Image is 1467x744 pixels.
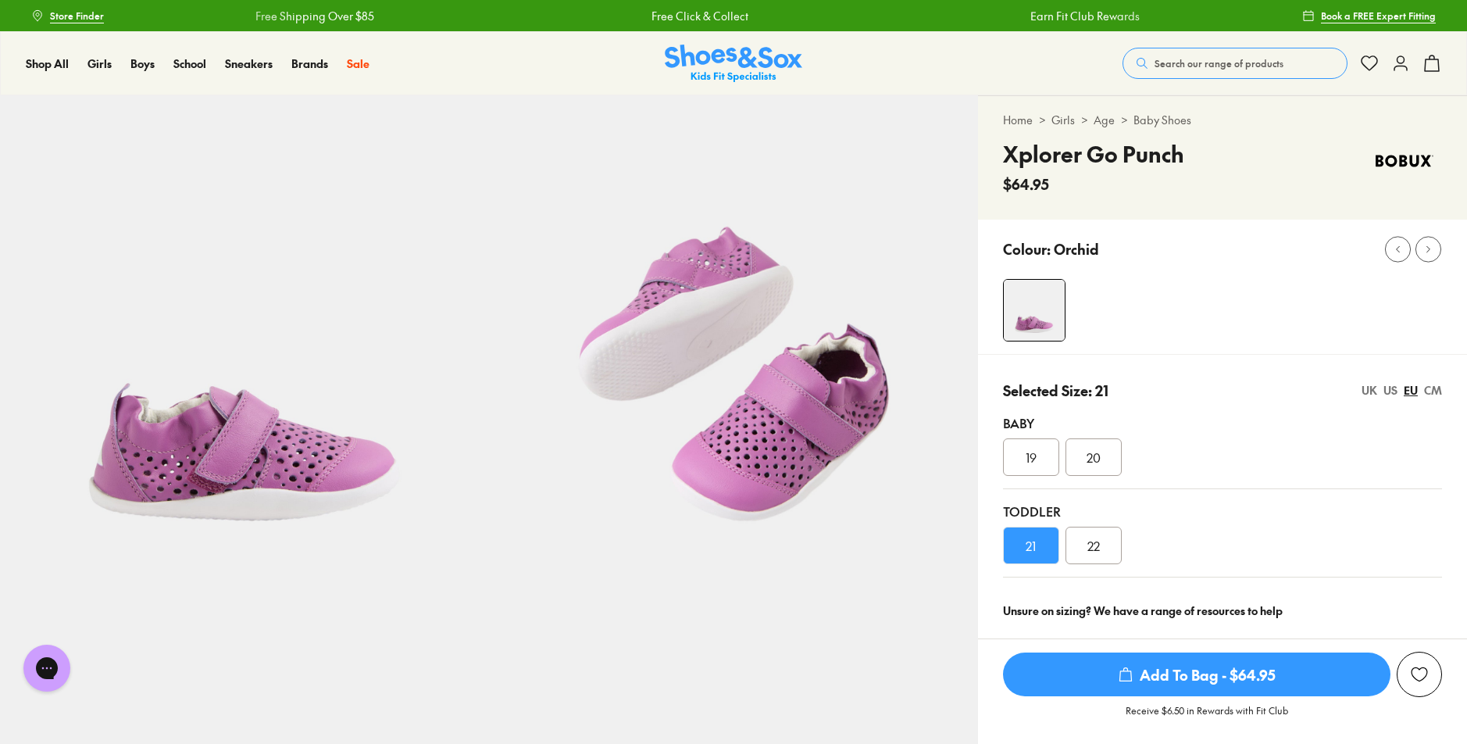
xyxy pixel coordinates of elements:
img: 5-551676_1 [489,95,978,585]
img: SNS_Logo_Responsive.svg [665,45,802,83]
span: Book a FREE Expert Fitting [1321,9,1436,23]
h4: Xplorer Go Punch [1003,138,1184,170]
span: School [173,55,206,71]
a: Baby Shoes [1133,112,1191,128]
span: Shop All [26,55,69,71]
a: Boys [130,55,155,72]
span: 19 [1026,448,1037,467]
a: Brands [291,55,328,72]
a: Free Click & Collect [651,8,748,24]
a: Free Shipping Over $85 [255,8,373,24]
span: 22 [1087,536,1100,555]
span: Brands [291,55,328,71]
a: School [173,55,206,72]
a: Size guide & tips [1025,638,1119,655]
button: Add To Bag - $64.95 [1003,652,1390,697]
button: Add to Wishlist [1397,652,1442,697]
p: Receive $6.50 in Rewards with Fit Club [1126,703,1288,731]
a: Shoes & Sox [665,45,802,83]
span: Add To Bag - $64.95 [1003,653,1390,696]
button: Search our range of products [1123,48,1347,79]
p: Orchid [1054,238,1099,259]
a: Home [1003,112,1033,128]
span: Girls [87,55,112,71]
p: Selected Size: 21 [1003,380,1108,401]
a: Shop All [26,55,69,72]
a: Book a FREE Expert Fitting [1302,2,1436,30]
img: 4-551675_1 [1004,280,1065,341]
div: EU [1404,382,1418,399]
span: Boys [130,55,155,71]
span: Store Finder [50,9,104,23]
div: US [1383,382,1397,399]
a: Age [1094,112,1115,128]
div: Toddler [1003,502,1442,520]
a: Store Finder [31,2,104,30]
a: Sale [347,55,369,72]
a: Girls [1051,112,1075,128]
div: > > > [1003,112,1442,128]
span: Search our range of products [1155,56,1283,70]
span: 21 [1026,536,1036,555]
span: 20 [1087,448,1101,467]
a: Earn Fit Club Rewards [1029,8,1138,24]
a: Sneakers [225,55,273,72]
iframe: Gorgias live chat messenger [16,639,78,697]
div: UK [1362,382,1377,399]
span: $64.95 [1003,173,1049,195]
a: Girls [87,55,112,72]
div: Baby [1003,413,1442,432]
div: Unsure on sizing? We have a range of resources to help [1003,603,1442,619]
span: Sale [347,55,369,71]
p: Colour: [1003,238,1051,259]
div: CM [1424,382,1442,399]
span: Sneakers [225,55,273,71]
img: Vendor logo [1367,138,1442,184]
